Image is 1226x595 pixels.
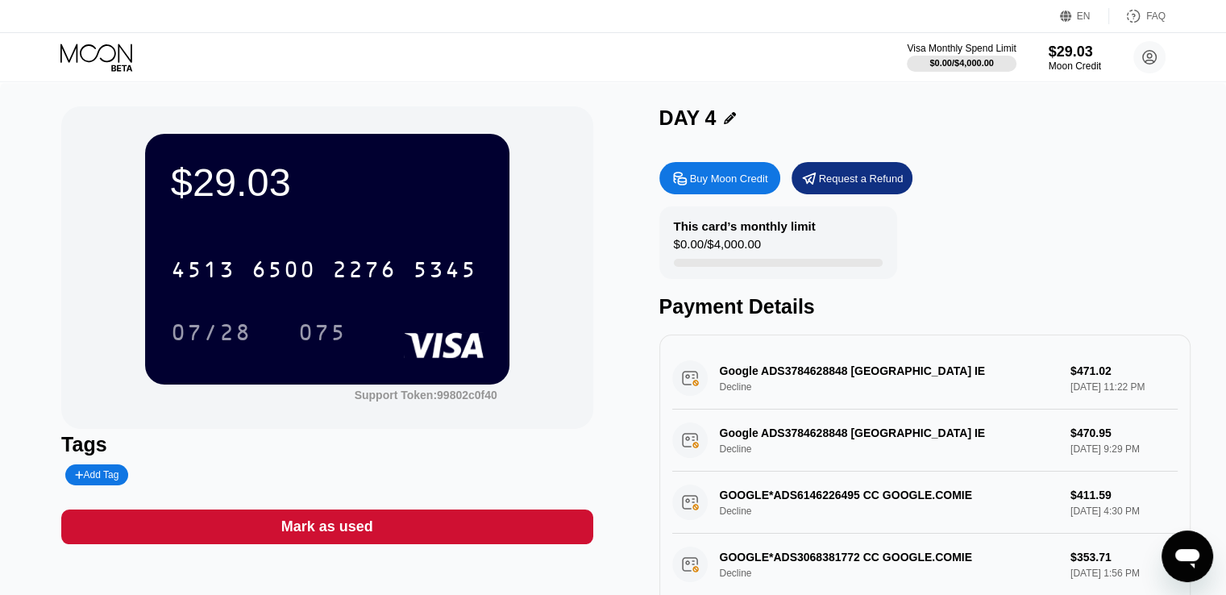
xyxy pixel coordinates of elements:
div: 07/28 [159,312,264,352]
div: This card’s monthly limit [674,219,816,233]
div: $29.03 [171,160,484,205]
div: Payment Details [659,295,1191,318]
div: $0.00 / $4,000.00 [929,58,994,68]
div: FAQ [1109,8,1166,24]
div: DAY 4 [659,106,717,130]
div: Buy Moon Credit [659,162,780,194]
div: 4513 [171,259,235,285]
div: Request a Refund [792,162,912,194]
iframe: Viestintäikkunan käynnistyspainike [1162,531,1213,582]
div: Tags [61,433,592,456]
div: 2276 [332,259,397,285]
div: Visa Monthly Spend Limit$0.00/$4,000.00 [907,43,1016,72]
div: 075 [298,322,347,347]
div: 5345 [413,259,477,285]
div: Support Token:99802c0f40 [355,389,497,402]
div: Add Tag [75,469,118,481]
div: Mark as used [61,510,592,544]
div: Visa Monthly Spend Limit [907,43,1016,54]
div: Mark as used [281,518,373,536]
div: 07/28 [171,322,251,347]
div: Buy Moon Credit [690,172,768,185]
div: $29.03 [1049,44,1101,60]
div: $29.03Moon Credit [1049,44,1101,72]
div: Add Tag [65,464,128,485]
div: 4513650022765345 [161,249,487,289]
div: 075 [286,312,359,352]
div: 6500 [251,259,316,285]
div: EN [1077,10,1091,22]
div: Request a Refund [819,172,904,185]
div: $0.00 / $4,000.00 [674,237,761,259]
div: Moon Credit [1049,60,1101,72]
div: EN [1060,8,1109,24]
div: Support Token: 99802c0f40 [355,389,497,402]
div: FAQ [1146,10,1166,22]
